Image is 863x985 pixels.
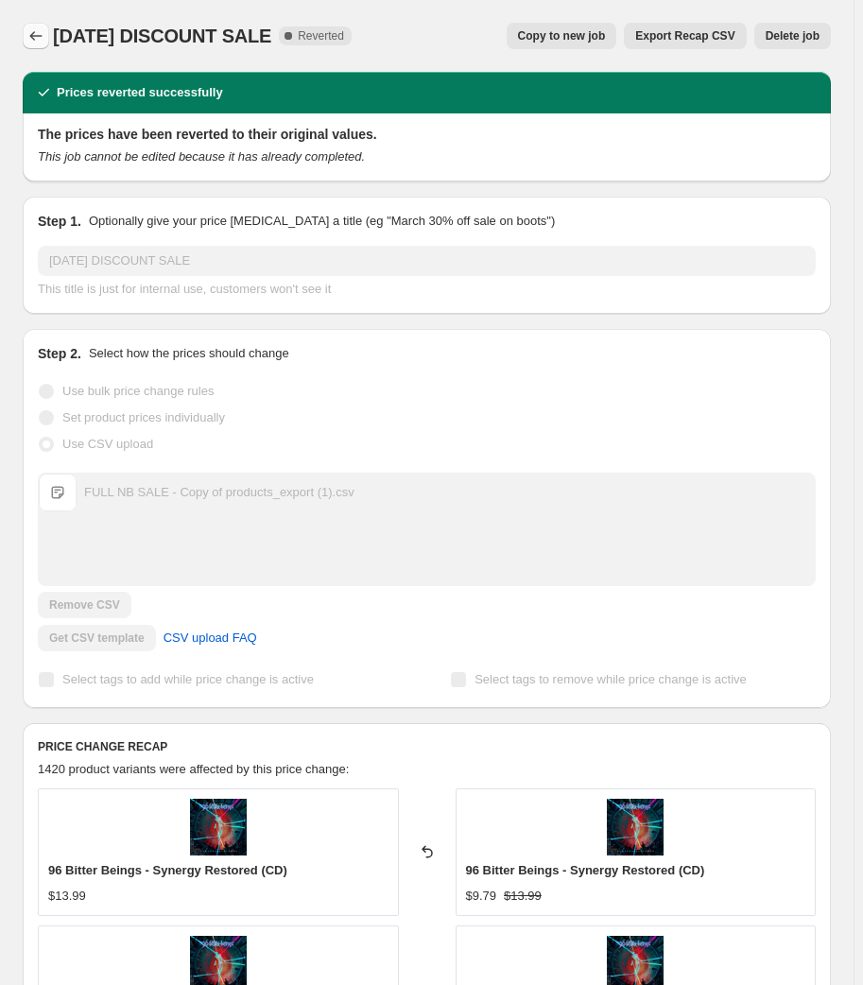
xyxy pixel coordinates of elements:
h2: Step 2. [38,344,81,363]
div: FULL NB SALE - Copy of products_export (1).csv [84,483,354,502]
span: Use CSV upload [62,437,153,451]
button: Copy to new job [507,23,617,49]
img: a2951790129_10_80x.jpg [607,799,664,855]
span: Set product prices individually [62,410,225,424]
button: Export Recap CSV [624,23,746,49]
input: 30% off holiday sale [38,246,816,276]
div: $9.79 [466,887,497,906]
span: This title is just for internal use, customers won't see it [38,282,331,296]
p: Select how the prices should change [89,344,289,363]
h2: Step 1. [38,212,81,231]
div: $13.99 [48,887,86,906]
span: Reverted [298,28,344,43]
h6: PRICE CHANGE RECAP [38,739,816,754]
p: Optionally give your price [MEDICAL_DATA] a title (eg "March 30% off sale on boots") [89,212,555,231]
strike: $13.99 [504,887,542,906]
span: Use bulk price change rules [62,384,214,398]
span: Export Recap CSV [635,28,734,43]
span: Select tags to add while price change is active [62,672,314,686]
a: CSV upload FAQ [152,623,268,653]
button: Price change jobs [23,23,49,49]
span: Delete job [766,28,820,43]
span: 1420 product variants were affected by this price change: [38,762,349,776]
span: Select tags to remove while price change is active [475,672,747,686]
span: [DATE] DISCOUNT SALE [53,26,271,46]
span: Copy to new job [518,28,606,43]
i: This job cannot be edited because it has already completed. [38,149,365,164]
h2: Prices reverted successfully [57,83,223,102]
button: Delete job [754,23,831,49]
span: CSV upload FAQ [164,629,257,648]
span: 96 Bitter Beings - Synergy Restored (CD) [466,863,705,877]
span: 96 Bitter Beings - Synergy Restored (CD) [48,863,287,877]
img: a2951790129_10_80x.jpg [190,799,247,855]
h2: The prices have been reverted to their original values. [38,125,816,144]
